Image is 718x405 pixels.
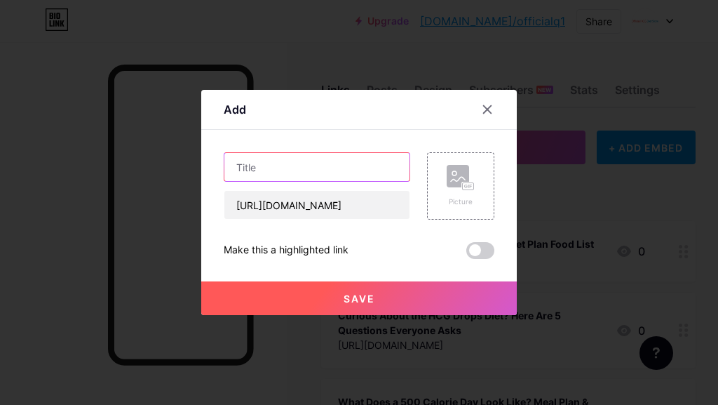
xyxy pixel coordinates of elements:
[201,281,517,315] button: Save
[344,293,375,305] span: Save
[224,242,348,259] div: Make this a highlighted link
[224,191,409,219] input: URL
[447,197,475,207] div: Picture
[224,153,409,181] input: Title
[224,101,246,118] div: Add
